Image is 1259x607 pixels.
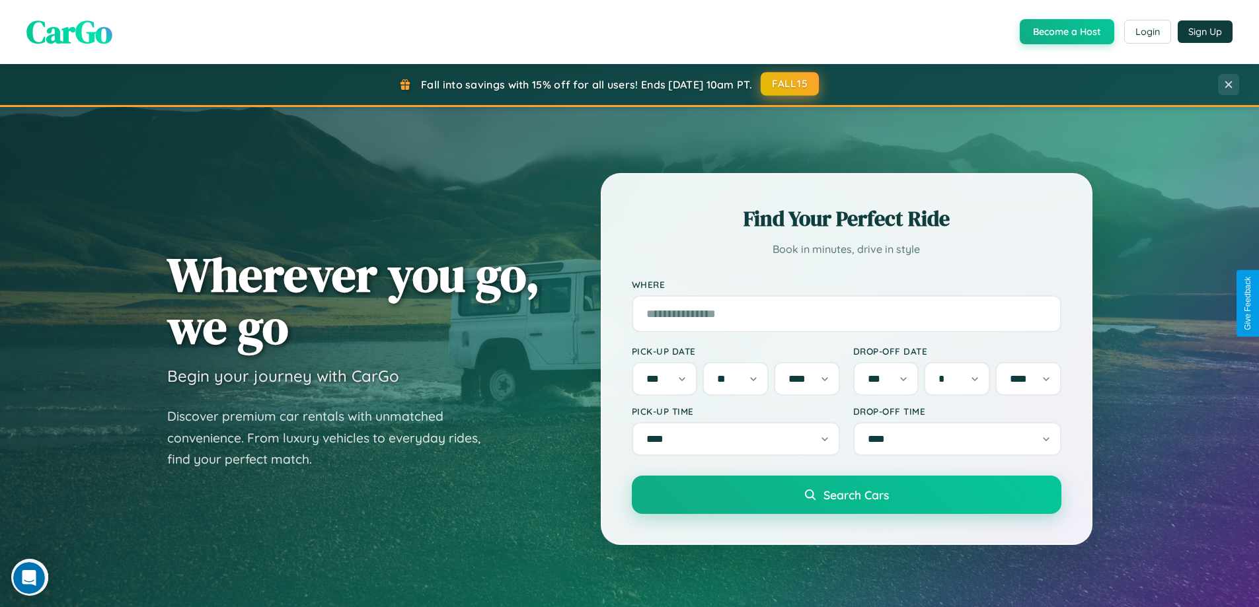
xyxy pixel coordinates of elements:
button: FALL15 [761,72,819,96]
p: Book in minutes, drive in style [632,240,1061,259]
label: Where [632,279,1061,290]
div: Open Intercom Messenger [5,5,246,42]
button: Login [1124,20,1171,44]
h2: Find Your Perfect Ride [632,204,1061,233]
span: Search Cars [823,487,889,502]
label: Drop-off Date [853,345,1061,357]
button: Sign Up [1178,20,1233,43]
span: CarGo [26,10,112,54]
label: Pick-up Date [632,345,840,357]
p: Discover premium car rentals with unmatched convenience. From luxury vehicles to everyday rides, ... [167,406,498,470]
span: Fall into savings with 15% off for all users! Ends [DATE] 10am PT. [421,78,752,91]
button: Become a Host [1020,19,1114,44]
label: Pick-up Time [632,406,840,417]
label: Drop-off Time [853,406,1061,417]
iframe: Intercom live chat discovery launcher [11,559,48,596]
iframe: Intercom live chat [13,562,45,594]
button: Search Cars [632,476,1061,514]
h3: Begin your journey with CarGo [167,366,399,386]
div: Give Feedback [1243,277,1252,330]
h1: Wherever you go, we go [167,248,540,353]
